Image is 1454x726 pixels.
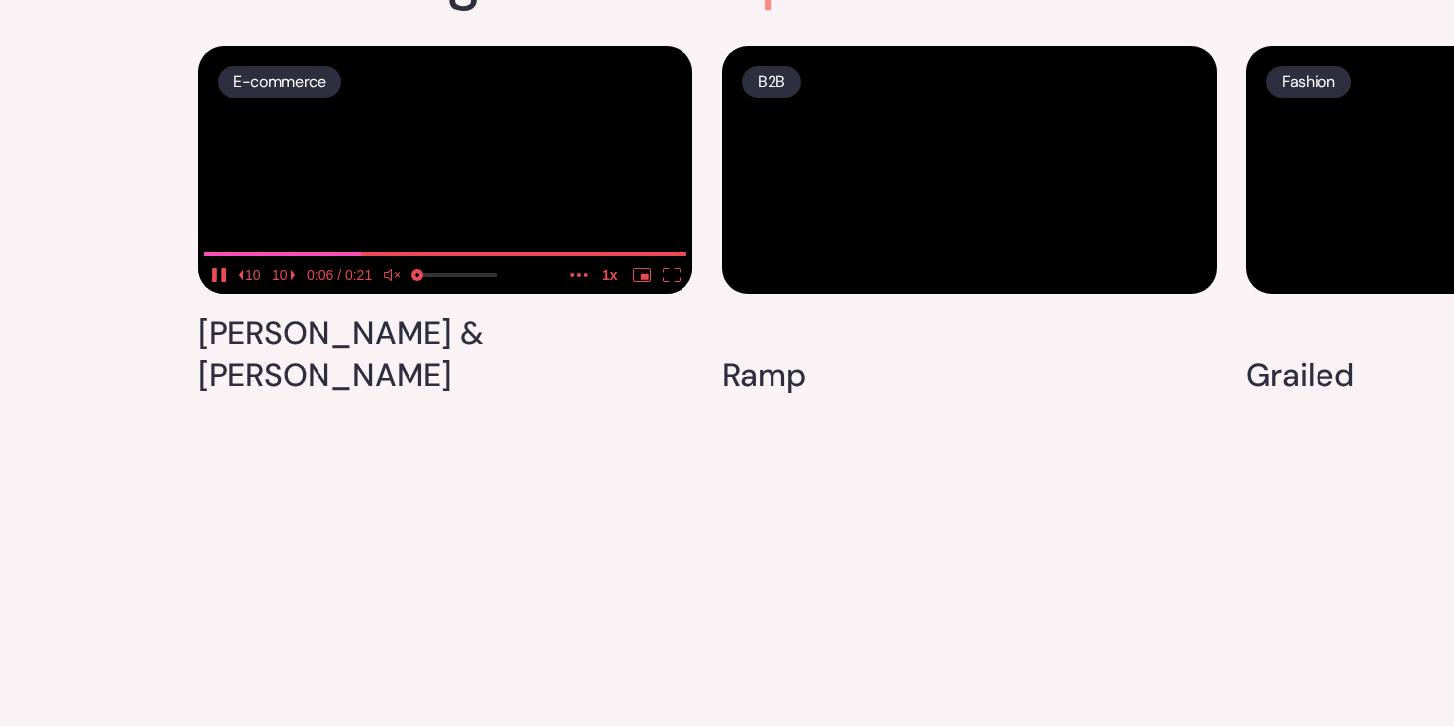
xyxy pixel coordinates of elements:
h4: Grailed [1246,355,1354,397]
h4: [PERSON_NAME] & [PERSON_NAME] [198,314,692,396]
p: E-commerce [233,68,325,96]
p: B2B [758,68,785,96]
h4: Ramp [722,355,806,397]
p: Fashion [1282,68,1335,96]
